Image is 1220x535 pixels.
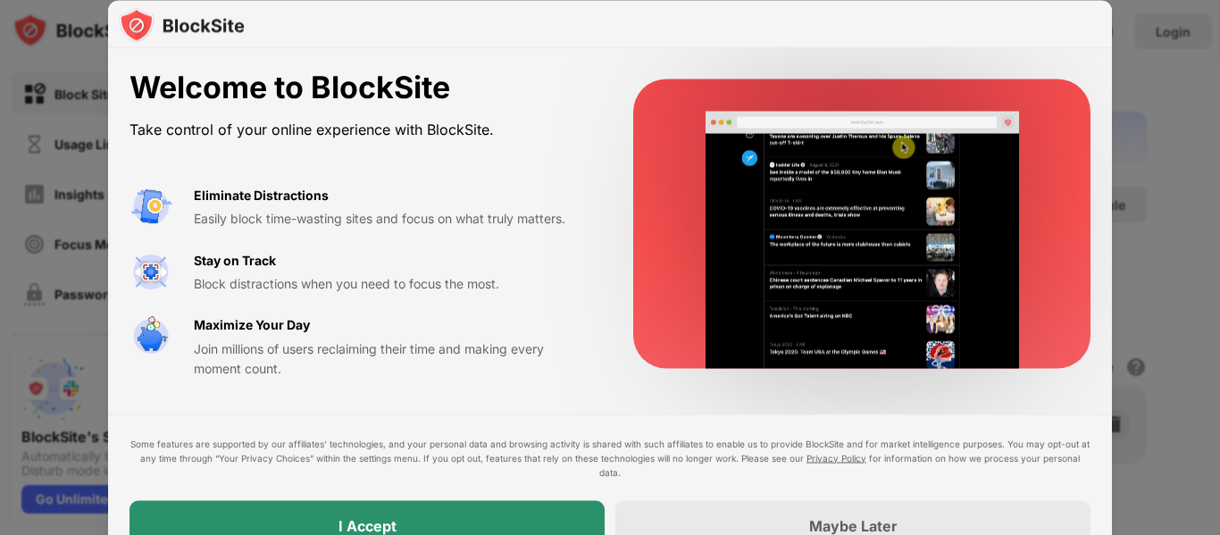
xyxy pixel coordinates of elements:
[194,315,310,335] div: Maximize Your Day
[130,436,1090,479] div: Some features are supported by our affiliates’ technologies, and your personal data and browsing ...
[130,116,590,142] div: Take control of your online experience with BlockSite.
[809,516,898,534] div: Maybe Later
[194,250,276,270] div: Stay on Track
[194,339,590,379] div: Join millions of users reclaiming their time and making every moment count.
[338,516,397,534] div: I Accept
[130,185,172,228] img: value-avoid-distractions.svg
[194,273,590,293] div: Block distractions when you need to focus the most.
[119,7,245,43] img: logo-blocksite.svg
[130,250,172,293] img: value-focus.svg
[806,452,866,463] a: Privacy Policy
[194,209,590,229] div: Easily block time-wasting sites and focus on what truly matters.
[130,70,590,106] div: Welcome to BlockSite
[194,185,329,205] div: Eliminate Distractions
[130,315,172,358] img: value-safe-time.svg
